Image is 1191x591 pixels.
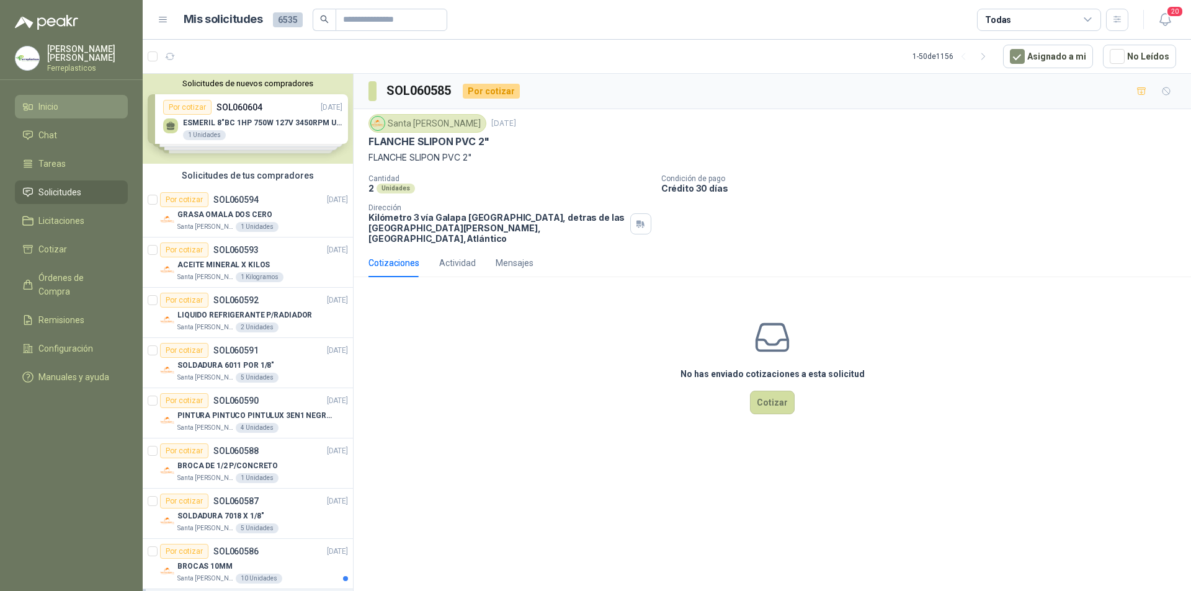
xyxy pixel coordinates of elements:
[177,322,233,332] p: Santa [PERSON_NAME]
[160,463,175,478] img: Company Logo
[327,495,348,507] p: [DATE]
[160,242,208,257] div: Por cotizar
[160,544,208,559] div: Por cotizar
[177,259,270,271] p: ACEITE MINERAL X KILOS
[177,423,233,433] p: Santa [PERSON_NAME]
[912,47,993,66] div: 1 - 50 de 1156
[38,100,58,113] span: Inicio
[327,244,348,256] p: [DATE]
[143,238,353,288] a: Por cotizarSOL060593[DATE] Company LogoACEITE MINERAL X KILOSSanta [PERSON_NAME]1 Kilogramos
[38,185,81,199] span: Solicitudes
[661,174,1186,183] p: Condición de pago
[143,74,353,164] div: Solicitudes de nuevos compradoresPor cotizarSOL060604[DATE] ESMERIL 8"BC 1HP 750W 127V 3450RPM UR...
[160,212,175,227] img: Company Logo
[320,15,329,24] span: search
[47,64,128,72] p: Ferreplasticos
[177,561,233,572] p: BROCAS 10MM
[273,12,303,27] span: 6535
[236,322,279,332] div: 2 Unidades
[496,256,533,270] div: Mensajes
[213,497,259,505] p: SOL060587
[160,293,208,308] div: Por cotizar
[177,360,274,371] p: SOLDADURA 6011 POR 1/8"
[377,184,415,193] div: Unidades
[368,203,625,212] p: Dirección
[16,47,39,70] img: Company Logo
[38,128,57,142] span: Chat
[15,266,128,303] a: Órdenes de Compra
[327,194,348,206] p: [DATE]
[160,413,175,428] img: Company Logo
[327,395,348,407] p: [DATE]
[1154,9,1176,31] button: 20
[38,342,93,355] span: Configuración
[38,313,84,327] span: Remisiones
[177,373,233,383] p: Santa [PERSON_NAME]
[177,222,233,232] p: Santa [PERSON_NAME]
[143,164,353,187] div: Solicitudes de tus compradores
[15,308,128,332] a: Remisiones
[236,222,279,232] div: 1 Unidades
[236,373,279,383] div: 5 Unidades
[143,187,353,238] a: Por cotizarSOL060594[DATE] Company LogoGRASA OMALA DOS CEROSanta [PERSON_NAME]1 Unidades
[1166,6,1184,17] span: 20
[160,313,175,327] img: Company Logo
[236,473,279,483] div: 1 Unidades
[368,212,625,244] p: Kilómetro 3 vía Galapa [GEOGRAPHIC_DATA], detras de las [GEOGRAPHIC_DATA][PERSON_NAME], [GEOGRAPH...
[160,192,208,207] div: Por cotizar
[1103,45,1176,68] button: No Leídos
[177,574,233,584] p: Santa [PERSON_NAME]
[160,393,208,408] div: Por cotizar
[160,564,175,579] img: Company Logo
[15,95,128,118] a: Inicio
[327,445,348,457] p: [DATE]
[327,345,348,357] p: [DATE]
[750,391,795,414] button: Cotizar
[491,118,516,130] p: [DATE]
[439,256,476,270] div: Actividad
[160,262,175,277] img: Company Logo
[148,79,348,88] button: Solicitudes de nuevos compradores
[213,195,259,204] p: SOL060594
[368,135,489,148] p: FLANCHE SLIPON PVC 2"
[213,447,259,455] p: SOL060588
[15,123,128,147] a: Chat
[15,180,128,204] a: Solicitudes
[177,510,264,522] p: SOLDADURA 7018 X 1/8"
[47,45,128,62] p: [PERSON_NAME] [PERSON_NAME]
[15,238,128,261] a: Cotizar
[160,513,175,528] img: Company Logo
[213,396,259,405] p: SOL060590
[680,367,865,381] h3: No has enviado cotizaciones a esta solicitud
[38,214,84,228] span: Licitaciones
[177,523,233,533] p: Santa [PERSON_NAME]
[177,460,278,472] p: BROCA DE 1/2 P/CONCRETO
[213,296,259,304] p: SOL060592
[368,256,419,270] div: Cotizaciones
[143,288,353,338] a: Por cotizarSOL060592[DATE] Company LogoLIQUIDO REFRIGERANTE P/RADIADORSanta [PERSON_NAME]2 Unidades
[463,84,520,99] div: Por cotizar
[661,183,1186,193] p: Crédito 30 días
[160,494,208,509] div: Por cotizar
[177,272,233,282] p: Santa [PERSON_NAME]
[386,81,453,100] h3: SOL060585
[15,209,128,233] a: Licitaciones
[38,271,116,298] span: Órdenes de Compra
[213,346,259,355] p: SOL060591
[15,365,128,389] a: Manuales y ayuda
[143,539,353,589] a: Por cotizarSOL060586[DATE] Company LogoBROCAS 10MMSanta [PERSON_NAME]10 Unidades
[368,114,486,133] div: Santa [PERSON_NAME]
[371,117,385,130] img: Company Logo
[236,272,283,282] div: 1 Kilogramos
[15,337,128,360] a: Configuración
[38,157,66,171] span: Tareas
[368,174,651,183] p: Cantidad
[143,438,353,489] a: Por cotizarSOL060588[DATE] Company LogoBROCA DE 1/2 P/CONCRETOSanta [PERSON_NAME]1 Unidades
[327,546,348,558] p: [DATE]
[160,443,208,458] div: Por cotizar
[38,370,109,384] span: Manuales y ayuda
[1003,45,1093,68] button: Asignado a mi
[15,152,128,176] a: Tareas
[143,489,353,539] a: Por cotizarSOL060587[DATE] Company LogoSOLDADURA 7018 X 1/8"Santa [PERSON_NAME]5 Unidades
[160,343,208,358] div: Por cotizar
